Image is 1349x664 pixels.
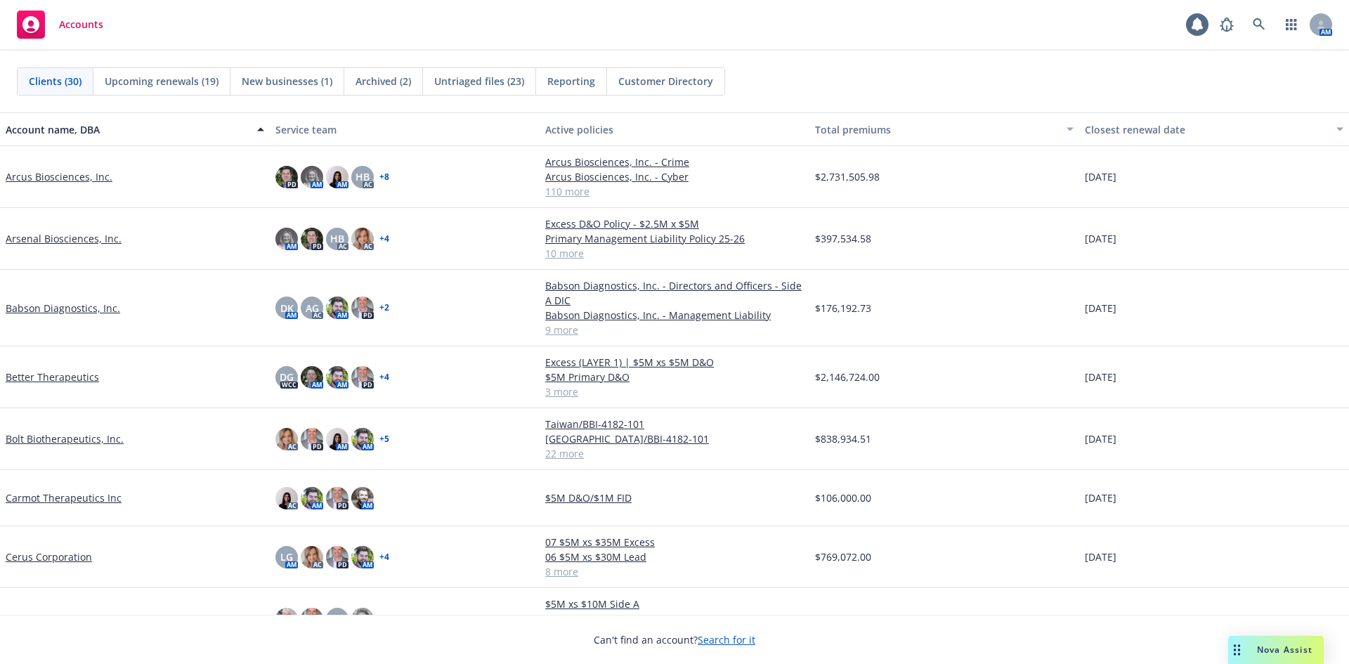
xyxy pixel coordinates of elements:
img: photo [301,166,323,188]
span: [DATE] [1085,549,1116,564]
div: Closest renewal date [1085,122,1328,137]
a: + 2 [379,304,389,312]
span: Can't find an account? [594,632,755,647]
span: $2,731,505.98 [815,169,880,184]
img: photo [351,487,374,509]
span: [DATE] [1085,611,1116,626]
a: $5M xs $10M Side A [545,597,804,611]
button: Active policies [540,112,809,146]
span: [DATE] [1085,301,1116,315]
a: + 4 [379,373,389,382]
span: $2,146,724.00 [815,370,880,384]
img: photo [351,428,374,450]
a: Arsenal Biosciences, Inc. [6,231,122,246]
div: Account name, DBA [6,122,249,137]
button: Nova Assist [1228,636,1324,664]
img: photo [351,546,374,568]
a: Search [1245,11,1273,39]
a: 06 $5M xs $30M Lead [545,549,804,564]
img: photo [301,428,323,450]
button: Closest renewal date [1079,112,1349,146]
a: + 8 [379,173,389,181]
img: photo [326,546,348,568]
img: photo [301,608,323,630]
img: photo [326,428,348,450]
a: Search for it [698,633,755,646]
a: Better Therapeutics [6,370,99,384]
img: photo [275,428,298,450]
a: Primary Management Liability Policy 25-26 [545,231,804,246]
div: Total premiums [815,122,1058,137]
span: Clients (30) [29,74,82,89]
a: Taiwan/BBI-4182-101 [545,417,804,431]
a: Switch app [1277,11,1305,39]
a: + 4 [379,553,389,561]
button: Service team [270,112,540,146]
span: [DATE] [1085,370,1116,384]
span: [DATE] [1085,169,1116,184]
span: $397,534.58 [815,231,871,246]
img: photo [326,166,348,188]
div: Service team [275,122,534,137]
a: Report a Bug [1213,11,1241,39]
a: Babson Diagnostics, Inc. - Directors and Officers - Side A DIC [545,278,804,308]
div: Drag to move [1228,636,1246,664]
a: $5M D&O/$1M FID [545,490,804,505]
a: Babson Diagnostics, Inc. [6,301,120,315]
a: Excess (LAYER 1) | $5M xs $5M D&O [545,355,804,370]
a: 110 more [545,184,804,199]
img: photo [301,366,323,389]
a: Arcus Biosciences, Inc. - Crime [545,155,804,169]
span: Untriaged files (23) [434,74,524,89]
img: photo [275,608,298,630]
a: $5M Primary D&O [545,370,804,384]
img: photo [275,228,298,250]
img: photo [326,366,348,389]
span: [DATE] [1085,490,1116,505]
span: [DATE] [1085,431,1116,446]
img: photo [301,546,323,568]
a: Excess D&O Policy - $2.5M x $5M [545,216,804,231]
span: Customer Directory [618,74,713,89]
a: 10 more [545,246,804,261]
img: photo [275,487,298,509]
button: Total premiums [809,112,1079,146]
img: photo [326,297,348,319]
a: [GEOGRAPHIC_DATA]/BBI-4182-101 [545,431,804,446]
a: Carmot Therapeutics Inc [6,490,122,505]
a: Bolt Biotherapeutics, Inc. [6,431,124,446]
img: photo [351,608,374,630]
span: MQ [329,611,346,626]
img: photo [351,297,374,319]
img: photo [351,228,374,250]
a: Babson Diagnostics, Inc. - Management Liability [545,308,804,323]
span: DG [280,370,294,384]
a: 3 more [545,384,804,399]
span: Reporting [547,74,595,89]
span: Upcoming renewals (19) [105,74,219,89]
span: HB [330,231,344,246]
a: Arcus Biosciences, Inc. - Cyber [545,169,804,184]
a: Arcus Biosciences, Inc. [6,169,112,184]
span: $395,432.00 [815,611,871,626]
span: LG [280,549,293,564]
a: [PERSON_NAME] BioHub, Inc. [6,611,144,626]
span: Nova Assist [1257,644,1312,656]
span: Archived (2) [356,74,411,89]
span: $106,000.00 [815,490,871,505]
a: + 5 [379,435,389,443]
a: + 4 [379,235,389,243]
span: $176,192.73 [815,301,871,315]
span: $838,934.51 [815,431,871,446]
span: [DATE] [1085,231,1116,246]
span: New businesses (1) [242,74,332,89]
img: photo [326,487,348,509]
a: + 4 [379,615,389,623]
span: $769,072.00 [815,549,871,564]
